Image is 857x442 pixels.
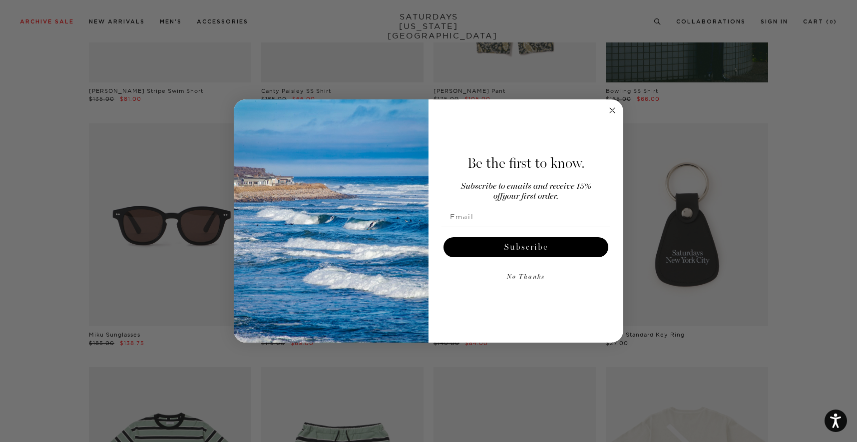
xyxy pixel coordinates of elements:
[606,104,618,116] button: Close dialog
[493,192,502,201] span: off
[441,267,610,287] button: No Thanks
[461,182,591,191] span: Subscribe to emails and receive 15%
[441,207,610,227] input: Email
[443,237,608,257] button: Subscribe
[467,155,585,172] span: Be the first to know.
[234,99,428,343] img: 125c788d-000d-4f3e-b05a-1b92b2a23ec9.jpeg
[502,192,558,201] span: your first order.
